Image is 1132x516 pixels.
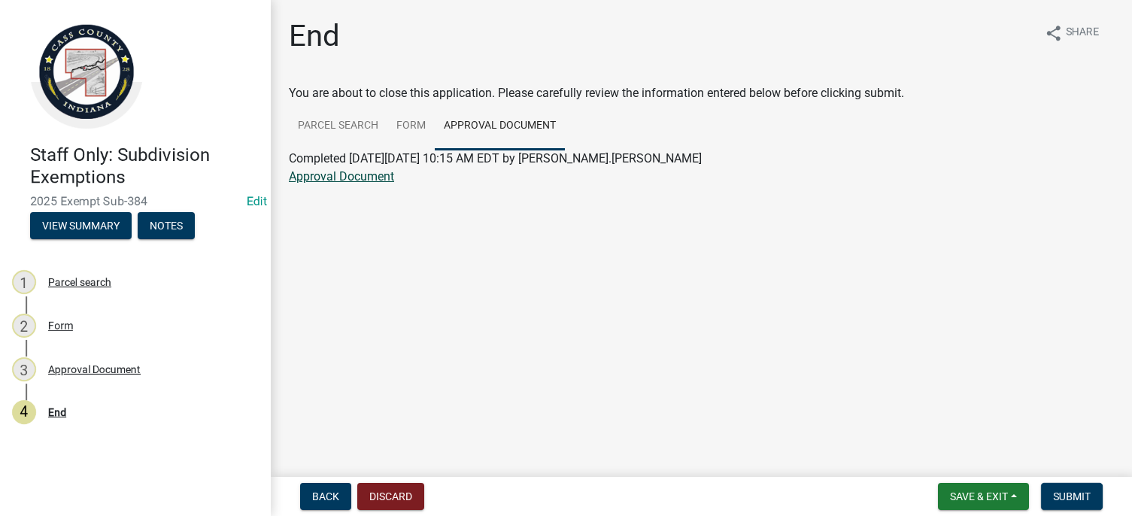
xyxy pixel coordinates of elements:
span: Back [312,490,339,502]
div: 1 [12,270,36,294]
div: Form [48,320,73,331]
span: Share [1066,24,1099,42]
i: share [1045,24,1063,42]
a: Edit [247,194,267,208]
div: Approval Document [48,364,141,375]
button: Save & Exit [938,483,1029,510]
wm-modal-confirm: Edit Application Number [247,194,267,208]
div: 3 [12,357,36,381]
a: Parcel search [289,102,387,150]
span: Completed [DATE][DATE] 10:15 AM EDT by [PERSON_NAME].[PERSON_NAME] [289,151,702,165]
h4: Staff Only: Subdivision Exemptions [30,144,259,188]
a: Approval Document [435,102,565,150]
span: 2025 Exempt Sub-384 [30,194,241,208]
h1: End [289,18,340,54]
button: Notes [138,212,195,239]
button: shareShare [1033,18,1111,47]
button: Discard [357,483,424,510]
wm-modal-confirm: Notes [138,220,195,232]
button: Back [300,483,351,510]
div: End [48,407,66,417]
span: Save & Exit [950,490,1008,502]
button: View Summary [30,212,132,239]
div: 2 [12,314,36,338]
wm-modal-confirm: Summary [30,220,132,232]
img: Cass County, Indiana [30,16,143,129]
button: Submit [1041,483,1103,510]
div: 4 [12,400,36,424]
div: You are about to close this application. Please carefully review the information entered below be... [289,84,1114,204]
a: Form [387,102,435,150]
div: Parcel search [48,277,111,287]
a: Approval Document [289,169,394,184]
span: Submit [1053,490,1091,502]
